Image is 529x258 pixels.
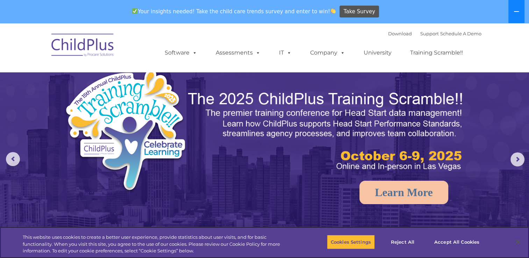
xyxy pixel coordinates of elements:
[430,235,483,249] button: Accept All Cookies
[440,31,481,36] a: Schedule A Demo
[357,46,399,60] a: University
[330,8,336,14] img: 👏
[272,46,299,60] a: IT
[48,29,118,64] img: ChildPlus by Procare Solutions
[403,46,470,60] a: Training Scramble!!
[344,6,375,18] span: Take Survey
[129,5,339,18] span: Your insights needed! Take the child care trends survey and enter to win!
[303,46,352,60] a: Company
[132,8,137,14] img: ✅
[97,46,119,51] span: Last name
[388,31,481,36] font: |
[388,31,412,36] a: Download
[23,234,291,255] div: This website uses cookies to create a better user experience, provide statistics about user visit...
[510,234,526,250] button: Close
[97,75,127,80] span: Phone number
[158,46,204,60] a: Software
[339,6,379,18] a: Take Survey
[209,46,267,60] a: Assessments
[359,181,448,204] a: Learn More
[420,31,439,36] a: Support
[381,235,424,249] button: Reject All
[327,235,375,249] button: Cookies Settings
